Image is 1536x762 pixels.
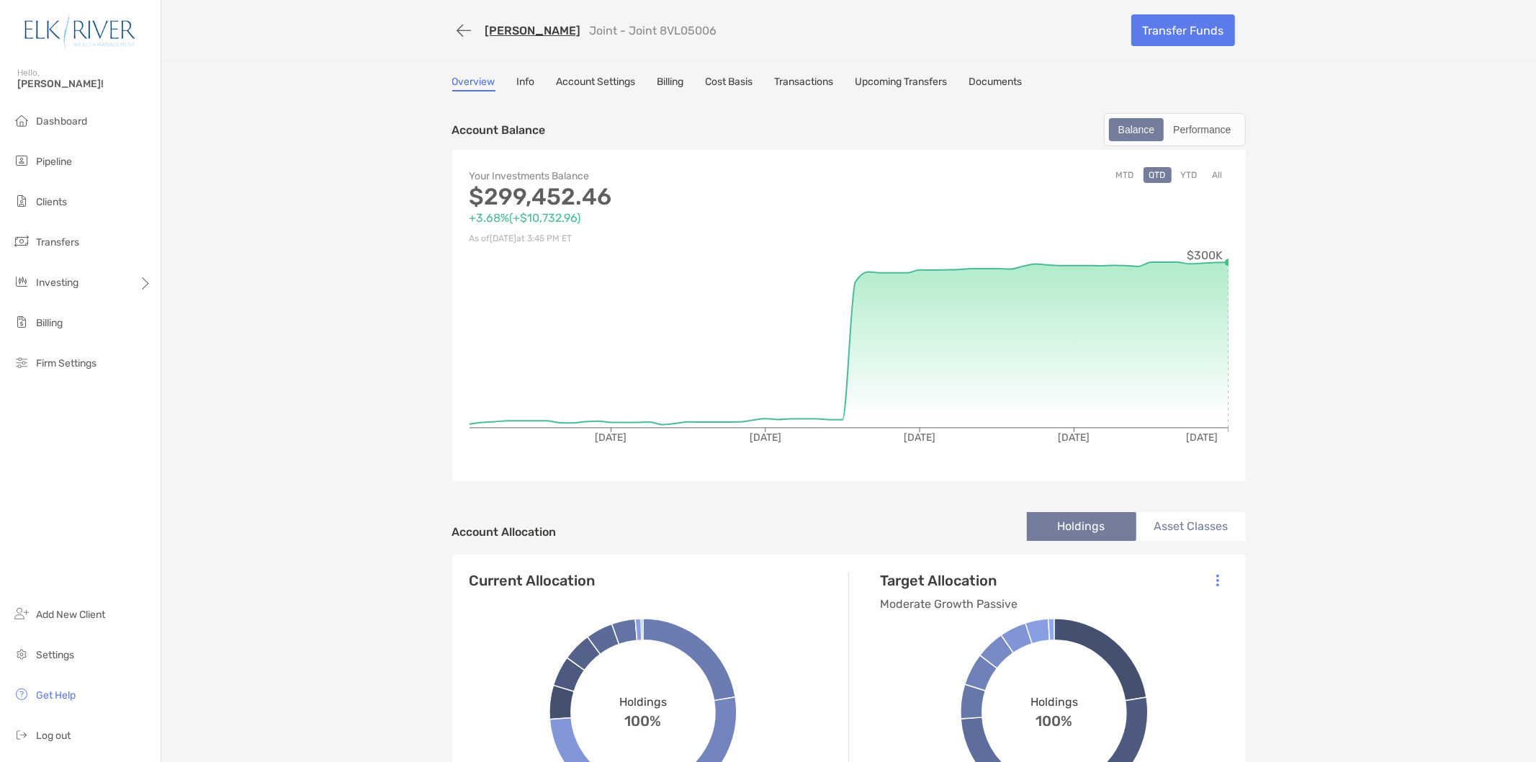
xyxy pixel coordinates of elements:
a: Documents [969,76,1023,91]
img: get-help icon [13,686,30,703]
img: investing icon [13,273,30,290]
span: Clients [36,196,67,208]
img: firm-settings icon [13,354,30,371]
li: Holdings [1027,512,1136,541]
p: Account Balance [452,121,546,139]
div: Balance [1110,120,1163,140]
div: Performance [1165,120,1239,140]
p: Moderate Growth Passive [881,595,1018,613]
span: Holdings [619,695,667,709]
button: QTD [1144,167,1172,183]
span: Firm Settings [36,357,96,369]
a: Overview [452,76,495,91]
tspan: $300K [1187,248,1223,262]
span: Get Help [36,689,76,702]
button: All [1207,167,1229,183]
img: add_new_client icon [13,605,30,622]
p: $299,452.46 [470,188,849,206]
li: Asset Classes [1136,512,1246,541]
img: clients icon [13,192,30,210]
a: Billing [657,76,684,91]
span: Add New Client [36,609,105,621]
img: transfers icon [13,233,30,250]
img: settings icon [13,645,30,663]
button: MTD [1110,167,1140,183]
span: 100% [1036,709,1073,730]
span: [PERSON_NAME]! [17,78,152,90]
img: Icon List Menu [1216,574,1219,587]
img: dashboard icon [13,112,30,129]
a: Transfer Funds [1131,14,1235,46]
span: Dashboard [36,115,87,127]
button: YTD [1175,167,1203,183]
tspan: [DATE] [595,431,626,444]
a: Upcoming Transfers [855,76,948,91]
img: billing icon [13,313,30,331]
img: pipeline icon [13,152,30,169]
tspan: [DATE] [904,431,935,444]
a: Transactions [775,76,834,91]
tspan: [DATE] [1058,431,1090,444]
h4: Account Allocation [452,525,557,539]
p: As of [DATE] at 3:45 PM ET [470,230,849,248]
a: Info [517,76,535,91]
p: +3.68% ( +$10,732.96 ) [470,209,849,227]
span: 100% [625,709,662,730]
img: Zoe Logo [17,6,143,58]
span: Transfers [36,236,79,248]
span: Holdings [1030,695,1078,709]
span: Pipeline [36,156,72,168]
tspan: [DATE] [749,431,781,444]
span: Investing [36,277,78,289]
span: Billing [36,317,63,329]
span: Settings [36,649,74,661]
img: logout icon [13,726,30,743]
p: Joint - Joint 8VL05006 [590,24,717,37]
a: Account Settings [557,76,636,91]
a: Cost Basis [706,76,753,91]
tspan: [DATE] [1186,431,1218,444]
p: Your Investments Balance [470,167,849,185]
span: Log out [36,730,71,742]
div: segmented control [1104,113,1246,146]
h4: Current Allocation [470,572,596,589]
a: [PERSON_NAME] [485,24,581,37]
h4: Target Allocation [881,572,1018,589]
